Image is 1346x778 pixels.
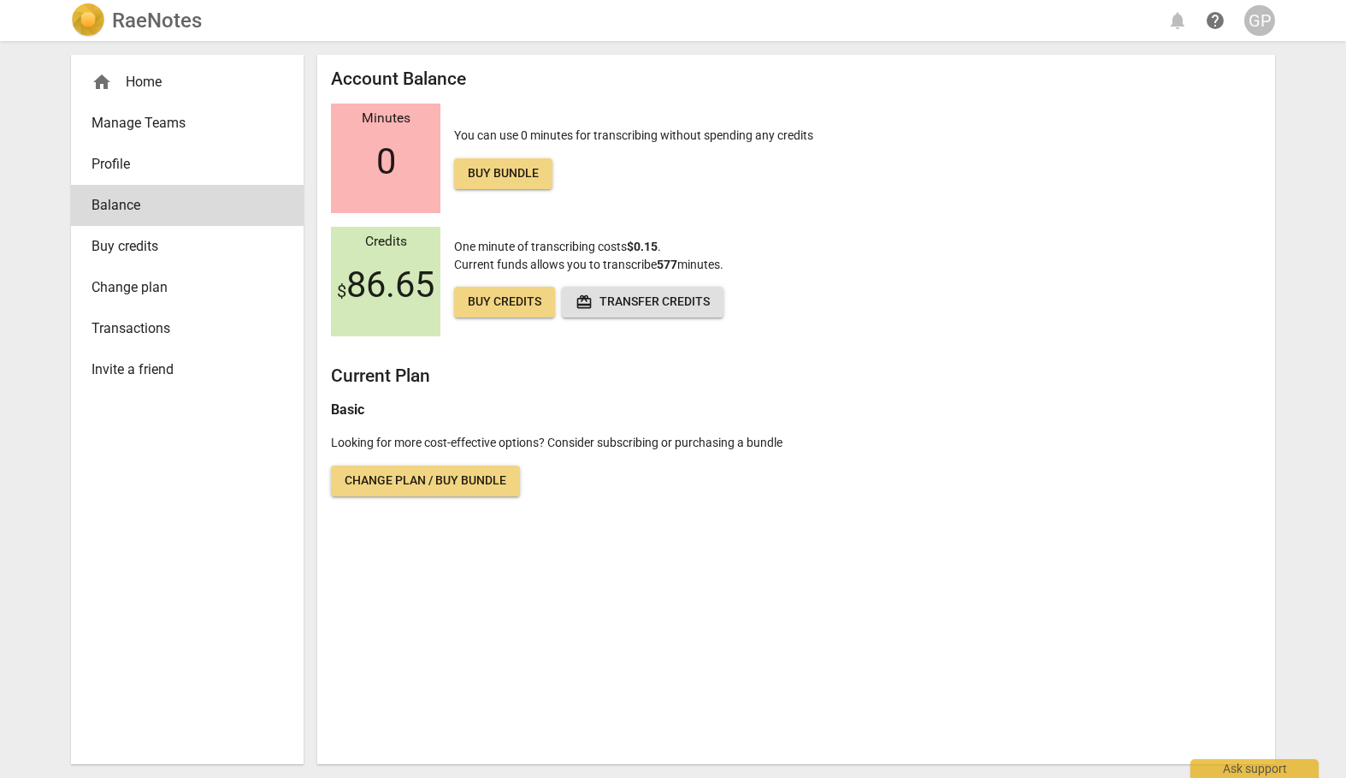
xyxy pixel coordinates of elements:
a: Balance [71,185,304,226]
a: Manage Teams [71,103,304,144]
span: Transactions [92,318,269,339]
span: Manage Teams [92,113,269,134]
span: Current funds allows you to transcribe minutes. [454,258,723,271]
b: $0.15 [627,240,658,253]
span: home [92,72,112,92]
div: Home [71,62,304,103]
button: GP [1244,5,1275,36]
div: Home [92,72,269,92]
b: Basic [331,401,364,418]
span: Buy bundle [468,165,539,182]
b: 577 [657,258,677,271]
a: Change plan [71,267,304,308]
a: Help [1200,5,1231,36]
span: Buy credits [468,294,541,311]
a: LogoRaeNotes [71,3,202,38]
a: Invite a friend [71,349,304,390]
img: Logo [71,3,105,38]
span: 86.65 [337,264,434,306]
span: help [1205,10,1225,31]
h2: RaeNotes [112,9,202,33]
h2: Current Plan [331,365,1261,387]
a: Change plan / Buy bundle [331,466,520,496]
span: Profile [92,154,269,175]
span: Change plan / Buy bundle [345,472,506,490]
span: Transfer credits [576,294,710,311]
span: redeem [576,294,593,311]
span: $ [337,281,346,301]
div: Credits [331,235,440,250]
a: Profile [71,144,304,185]
a: Buy bundle [454,158,552,189]
h2: Account Balance [331,68,1261,90]
a: Buy credits [71,226,304,267]
p: Looking for more cost-effective options? Consider subscribing or purchasing a bundle [331,434,1261,452]
div: Ask support [1190,759,1319,778]
span: 0 [376,141,396,182]
span: Change plan [92,277,269,298]
button: Transfer credits [562,287,723,318]
a: Buy credits [454,287,555,318]
span: Buy credits [92,236,269,257]
span: Invite a friend [92,359,269,380]
p: You can use 0 minutes for transcribing without spending any credits [454,127,813,189]
span: One minute of transcribing costs . [454,240,661,253]
div: Minutes [331,111,440,127]
a: Transactions [71,308,304,349]
span: Balance [92,195,269,216]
